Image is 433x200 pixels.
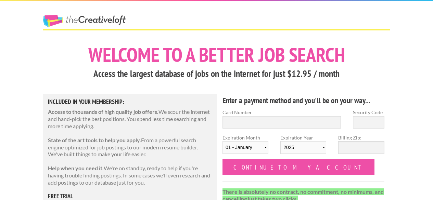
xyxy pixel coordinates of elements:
[48,137,141,143] strong: State of the art tools to help you apply.
[222,134,268,159] label: Expiration Month
[338,134,384,141] label: Billing Zip:
[43,15,126,27] a: The Creative Loft
[48,165,212,186] p: We're on standby, ready to help if you're having trouble finding postings. In some cases we'll ev...
[43,45,390,65] h1: Welcome to a better job search
[48,99,212,105] h5: Included in Your Membership:
[280,134,326,159] label: Expiration Year
[43,67,390,80] h3: Access the largest database of jobs on the internet for just $12.95 / month
[222,141,268,154] select: Expiration Month
[48,193,212,199] h5: free trial
[48,108,212,130] p: We scour the internet and hand-pick the best positions. You spend less time searching and more ti...
[222,95,384,106] h4: Enter a payment method and you'll be on your way...
[48,137,212,158] p: From a powerful search engine optimized for job postings to our modern resume builder. We've buil...
[48,165,104,171] strong: Help when you need it.
[48,108,158,115] strong: Access to thousands of high quality job offers.
[353,109,384,116] label: Security Code
[222,109,341,116] label: Card Number
[222,159,374,175] input: Continue to my account
[280,141,326,154] select: Expiration Year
